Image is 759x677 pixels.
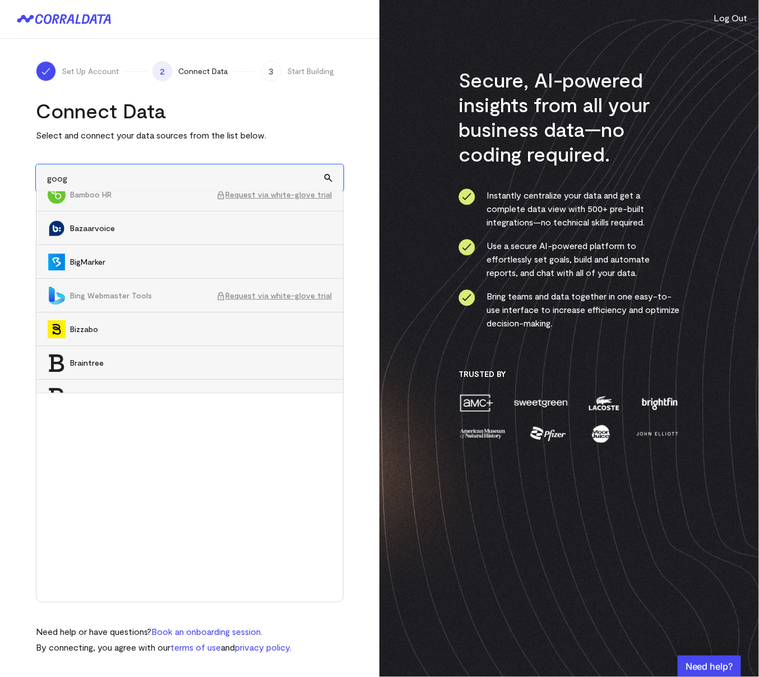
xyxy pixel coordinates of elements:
[459,239,680,279] li: Use a secure AI-powered platform to effortlessly set goals, build and automate reports, and chat ...
[216,290,332,301] span: Request via white-glove trial
[48,354,66,372] img: Braintree
[70,256,332,268] span: BigMarker
[70,189,216,200] span: Bamboo HR
[48,388,66,406] img: Braintree Sandbox
[36,98,344,123] h2: Connect Data
[48,219,66,237] img: Bazaarvoice
[216,292,225,301] img: ico-lock-cf4a91f8.svg
[590,424,612,444] img: moon-juice-c312e729.png
[587,393,621,413] img: lacoste-7a6b0538.png
[48,320,66,338] img: Bizzabo
[235,642,291,652] a: privacy policy.
[459,369,680,379] h3: Trusted By
[70,223,332,234] span: Bazaarvoice
[48,287,66,305] img: Bing Webmaster Tools
[36,164,344,192] input: Search and add other data sources
[714,11,748,25] button: Log Out
[459,424,507,444] img: amnh-5afada46.png
[216,189,332,200] span: Request via white-glove trial
[36,625,291,638] p: Need help or have questions?
[287,66,334,77] span: Start Building
[70,357,332,369] span: Braintree
[261,61,281,81] span: 3
[48,186,66,204] img: Bamboo HR
[152,61,173,81] span: 2
[40,66,52,77] img: ico-check-white-5ff98cb1.svg
[529,424,568,444] img: pfizer-e137f5fc.png
[635,424,680,444] img: john-elliott-25751c40.png
[459,289,475,306] img: ico-check-circle-4b19435c.svg
[216,191,225,200] img: ico-lock-cf4a91f8.svg
[62,66,119,77] span: Set Up Account
[459,188,475,205] img: ico-check-circle-4b19435c.svg
[513,393,569,413] img: sweetgreen-1d1fb32c.png
[36,641,291,654] p: By connecting, you agree with our and
[459,289,680,330] li: Bring teams and data together in one easy-to-use interface to increase efficiency and optimize de...
[216,391,332,402] span: Request via white-glove trial
[170,642,221,652] a: terms of use
[459,67,680,166] h3: Secure, AI-powered insights from all your business data—no coding required.
[459,188,680,229] li: Instantly centralize your data and get a complete data view with 500+ pre-built integrations—no t...
[48,253,66,271] img: BigMarker
[36,128,344,142] p: Select and connect your data sources from the list below.
[178,66,228,77] span: Connect Data
[151,626,262,637] a: Book an onboarding session.
[70,391,216,402] span: Braintree Sandbox
[459,239,475,256] img: ico-check-circle-4b19435c.svg
[70,324,332,335] span: Bizzabo
[459,393,494,413] img: amc-0b11a8f1.png
[70,290,216,301] span: Bing Webmaster Tools
[640,393,680,413] img: brightfin-a251e171.png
